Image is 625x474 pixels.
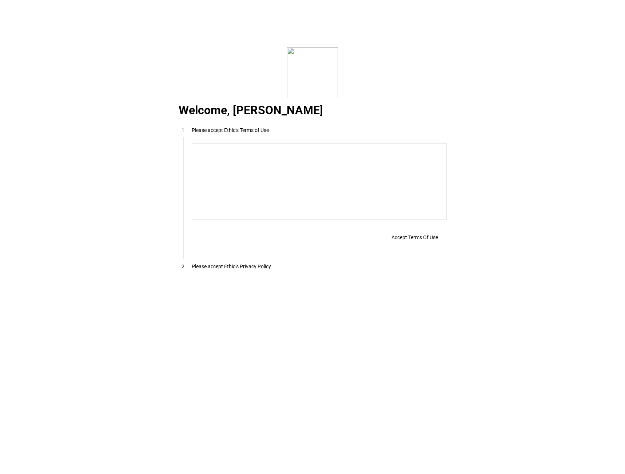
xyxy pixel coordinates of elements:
div: Welcome, [PERSON_NAME] [170,107,455,115]
span: 1 [182,127,184,133]
div: Please accept Ethic’s Terms of Use [192,127,269,133]
span: 2 [182,264,184,269]
div: Please accept Ethic’s Privacy Policy [192,264,271,269]
img: corporate.svg [287,47,338,98]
